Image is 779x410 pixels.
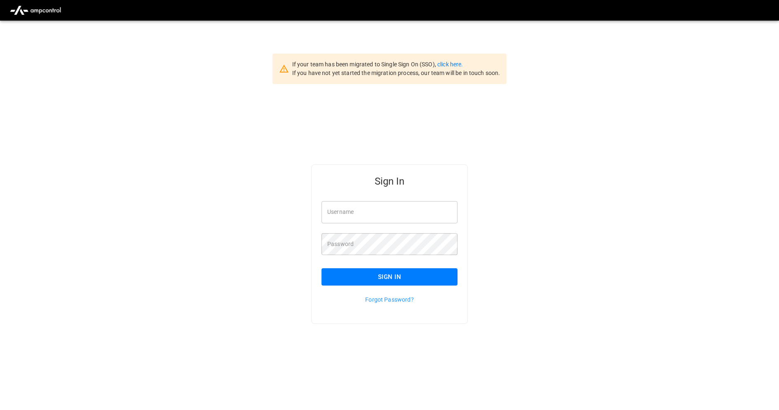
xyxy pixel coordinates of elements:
[7,2,64,18] img: ampcontrol.io logo
[437,61,463,68] a: click here.
[292,70,500,76] span: If you have not yet started the migration process, our team will be in touch soon.
[292,61,437,68] span: If your team has been migrated to Single Sign On (SSO),
[321,175,458,188] h5: Sign In
[321,295,458,304] p: Forgot Password?
[321,268,458,286] button: Sign In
